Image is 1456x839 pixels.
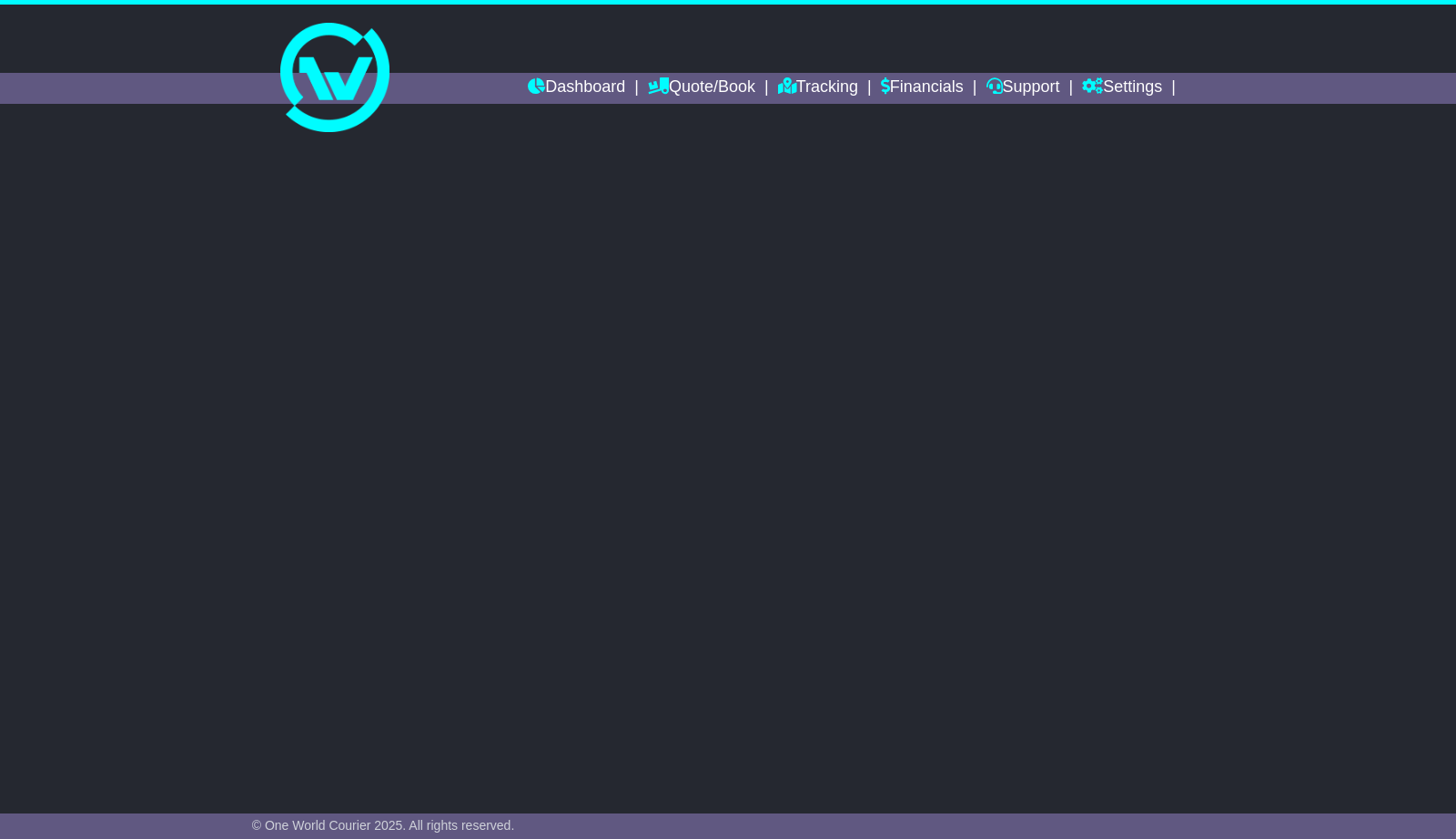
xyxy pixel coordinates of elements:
[778,73,858,104] a: Tracking
[528,73,625,104] a: Dashboard
[648,73,755,104] a: Quote/Book
[1082,73,1162,104] a: Settings
[881,73,964,104] a: Financials
[986,73,1060,104] a: Support
[252,818,515,833] span: © One World Courier 2025. All rights reserved.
